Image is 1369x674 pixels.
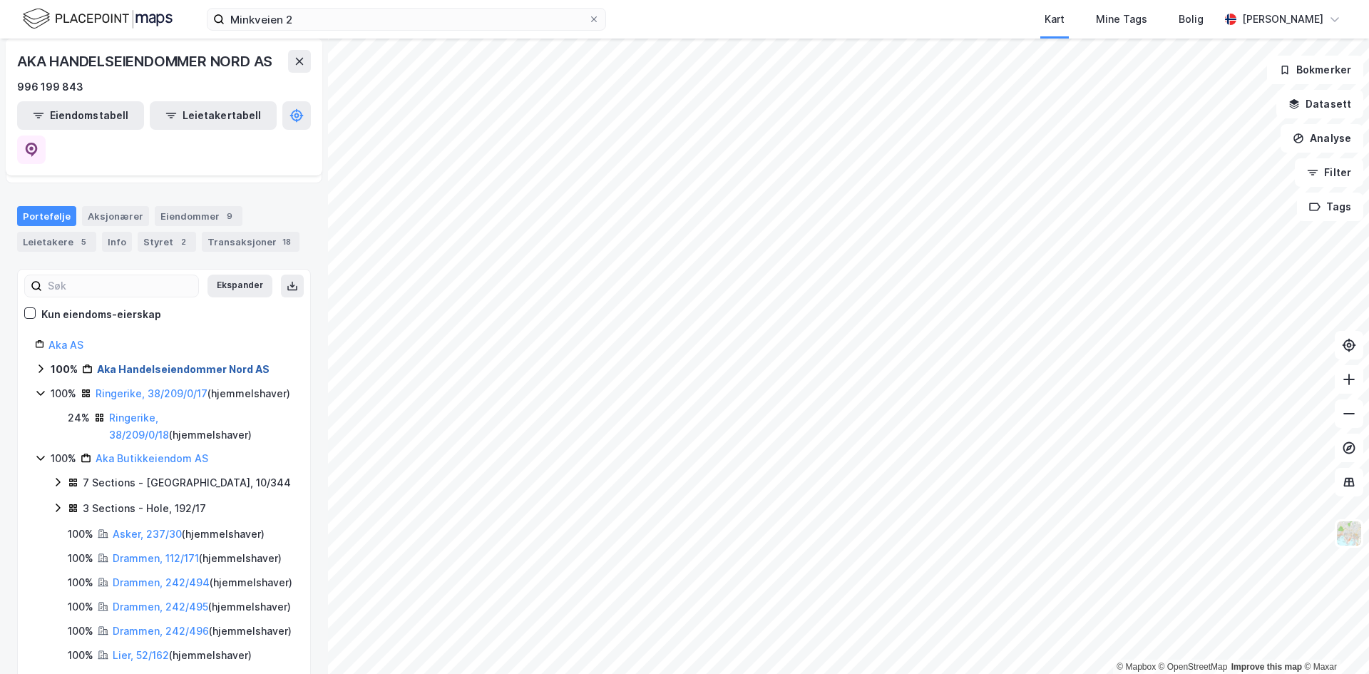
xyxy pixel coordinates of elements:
div: ( hjemmelshaver ) [113,647,252,664]
button: Eiendomstabell [17,101,144,130]
a: Drammen, 242/495 [113,601,208,613]
div: Bolig [1179,11,1204,28]
div: 996 199 843 [17,78,83,96]
a: Mapbox [1117,662,1156,672]
img: logo.f888ab2527a4732fd821a326f86c7f29.svg [23,6,173,31]
img: Z [1335,520,1363,547]
div: Leietakere [17,232,96,252]
div: 100% [51,385,76,402]
div: 24% [68,409,90,427]
div: AKA HANDELSEIENDOMMER NORD AS [17,50,275,73]
div: 5 [76,235,91,249]
div: 100% [68,526,93,543]
a: Aka AS [48,339,83,351]
a: Ringerike, 38/209/0/17 [96,387,207,399]
input: Søk [42,275,198,297]
a: Asker, 237/30 [113,528,182,540]
div: Styret [138,232,196,252]
div: 7 Sections - [GEOGRAPHIC_DATA], 10/344 [83,474,291,491]
div: 100% [51,361,78,378]
div: Aksjonærer [82,206,149,226]
button: Filter [1295,158,1363,187]
div: 9 [222,209,237,223]
div: ( hjemmelshaver ) [113,526,265,543]
button: Analyse [1281,124,1363,153]
div: 100% [68,598,93,616]
div: ( hjemmelshaver ) [113,550,282,567]
input: Søk på adresse, matrikkel, gårdeiere, leietakere eller personer [225,9,588,30]
div: Transaksjoner [202,232,299,252]
a: Drammen, 112/171 [113,552,199,564]
div: [PERSON_NAME] [1242,11,1323,28]
div: 100% [68,647,93,664]
div: 2 [176,235,190,249]
button: Bokmerker [1267,56,1363,84]
a: OpenStreetMap [1159,662,1228,672]
div: Kart [1045,11,1065,28]
div: 100% [68,623,93,640]
div: 100% [51,450,76,467]
div: ( hjemmelshaver ) [96,385,290,402]
div: Mine Tags [1096,11,1147,28]
button: Leietakertabell [150,101,277,130]
div: Kun eiendoms-eierskap [41,306,161,323]
button: Datasett [1276,90,1363,118]
div: 100% [68,574,93,591]
a: Drammen, 242/494 [113,576,210,588]
a: Drammen, 242/496 [113,625,209,637]
a: Improve this map [1231,662,1302,672]
div: Portefølje [17,206,76,226]
div: 100% [68,550,93,567]
div: Info [102,232,132,252]
a: Ringerike, 38/209/0/18 [109,412,169,441]
button: Tags [1297,193,1363,221]
a: Aka Butikkeiendom AS [96,452,208,464]
div: 3 Sections - Hole, 192/17 [83,500,206,517]
div: ( hjemmelshaver ) [113,598,291,616]
a: Lier, 52/162 [113,649,169,661]
a: Aka Handelseiendommer Nord AS [97,363,270,375]
div: ( hjemmelshaver ) [113,574,292,591]
div: ( hjemmelshaver ) [109,409,293,444]
div: ( hjemmelshaver ) [113,623,292,640]
div: 18 [280,235,294,249]
div: Eiendommer [155,206,242,226]
button: Ekspander [207,275,272,297]
iframe: Chat Widget [1298,606,1369,674]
